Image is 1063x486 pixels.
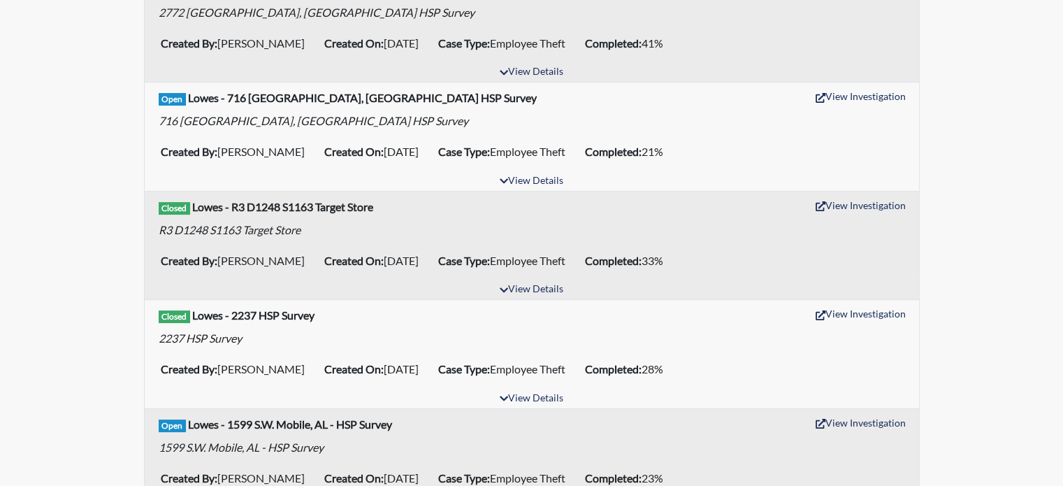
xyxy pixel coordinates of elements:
[155,358,319,380] li: [PERSON_NAME]
[159,202,191,215] span: Closed
[159,420,187,432] span: Open
[438,145,490,158] b: Case Type:
[438,362,490,376] b: Case Type:
[579,32,677,55] li: 41%
[159,331,242,345] em: 2237 HSP Survey
[324,254,384,267] b: Created On:
[159,6,475,19] em: 2772 [GEOGRAPHIC_DATA], [GEOGRAPHIC_DATA] HSP Survey
[585,254,642,267] b: Completed:
[161,36,217,50] b: Created By:
[161,362,217,376] b: Created By:
[324,145,384,158] b: Created On:
[324,471,384,485] b: Created On:
[809,194,912,216] button: View Investigation
[493,63,570,82] button: View Details
[579,358,677,380] li: 28%
[585,362,642,376] b: Completed:
[579,250,677,272] li: 33%
[159,223,301,236] em: R3 D1248 S1163 Target Store
[433,32,579,55] li: Employee Theft
[161,254,217,267] b: Created By:
[585,471,642,485] b: Completed:
[324,36,384,50] b: Created On:
[159,114,468,127] em: 716 [GEOGRAPHIC_DATA], [GEOGRAPHIC_DATA] HSP Survey
[585,36,642,50] b: Completed:
[433,358,579,380] li: Employee Theft
[809,303,912,324] button: View Investigation
[585,145,642,158] b: Completed:
[493,389,570,408] button: View Details
[155,250,319,272] li: [PERSON_NAME]
[438,254,490,267] b: Case Type:
[433,141,579,163] li: Employee Theft
[809,412,912,434] button: View Investigation
[319,358,433,380] li: [DATE]
[319,250,433,272] li: [DATE]
[159,310,191,323] span: Closed
[155,32,319,55] li: [PERSON_NAME]
[159,93,187,106] span: Open
[161,145,217,158] b: Created By:
[161,471,217,485] b: Created By:
[188,91,537,104] b: Lowes - 716 [GEOGRAPHIC_DATA], [GEOGRAPHIC_DATA] HSP Survey
[433,250,579,272] li: Employee Theft
[493,172,570,191] button: View Details
[159,441,324,454] em: 1599 S.W. Mobile, AL - HSP Survey
[192,200,373,213] b: Lowes - R3 D1248 S1163 Target Store
[493,280,570,299] button: View Details
[319,141,433,163] li: [DATE]
[188,417,392,431] b: Lowes - 1599 S.W. Mobile, AL - HSP Survey
[324,362,384,376] b: Created On:
[579,141,677,163] li: 21%
[155,141,319,163] li: [PERSON_NAME]
[809,85,912,107] button: View Investigation
[192,308,314,322] b: Lowes - 2237 HSP Survey
[438,36,490,50] b: Case Type:
[319,32,433,55] li: [DATE]
[438,471,490,485] b: Case Type:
